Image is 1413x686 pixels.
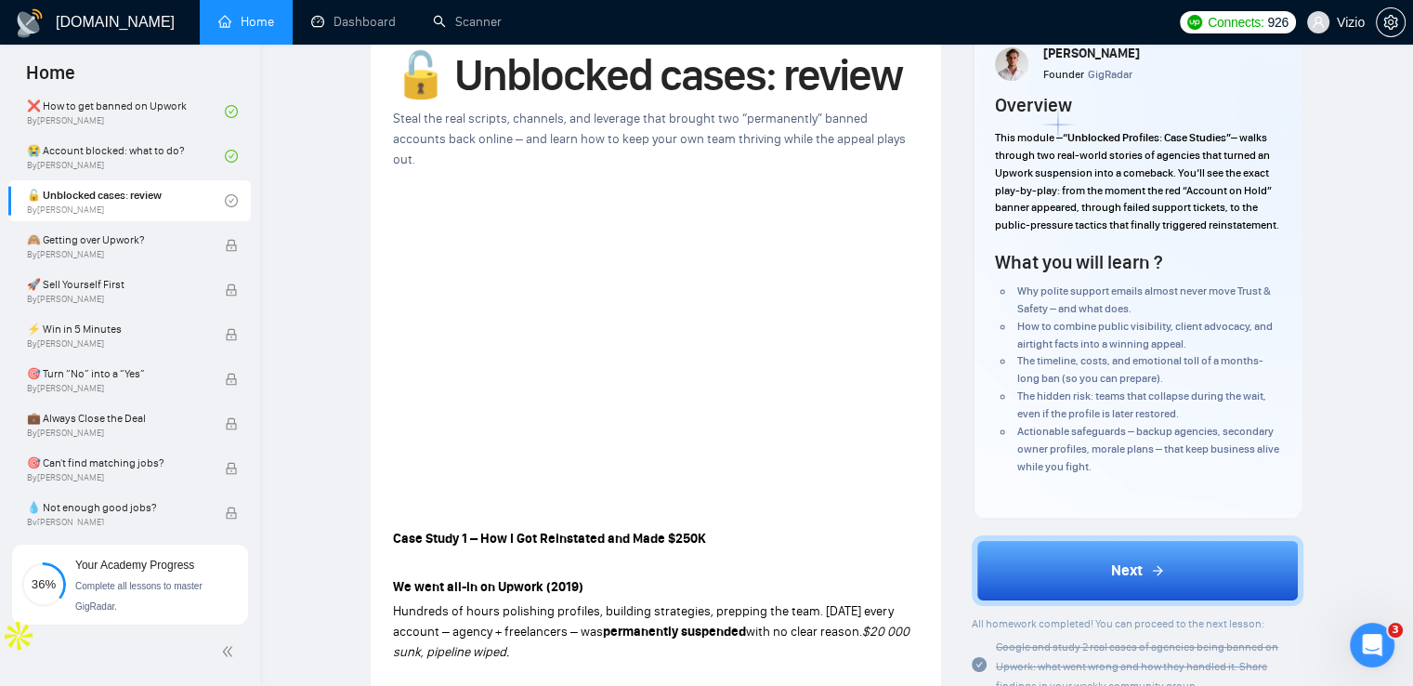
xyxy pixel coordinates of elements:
[1376,7,1406,37] button: setting
[225,507,238,520] span: lock
[1187,15,1202,30] img: upwork-logo.png
[27,472,205,483] span: By [PERSON_NAME]
[972,535,1303,606] button: Next
[27,409,205,428] span: 💼 Always Close the Deal
[1377,15,1405,30] span: setting
[218,14,274,30] a: homeHome
[1376,15,1406,30] a: setting
[27,364,205,383] span: 🎯 Turn “No” into a “Yes”
[311,14,396,30] a: dashboardDashboard
[995,249,1162,275] h4: What you will learn ?
[1063,131,1231,144] strong: “Unblocked Profiles: Case Studies”
[995,131,1063,144] span: This module –
[1017,389,1266,420] span: The hidden risk: teams that collapse during the wait, even if the profile is later restored.
[1267,12,1288,33] span: 926
[27,294,205,305] span: By [PERSON_NAME]
[27,249,205,260] span: By [PERSON_NAME]
[225,194,238,207] span: check-circle
[27,320,205,338] span: ⚡ Win in 5 Minutes
[1312,16,1325,29] span: user
[225,150,238,163] span: check-circle
[11,59,90,99] span: Home
[995,92,1072,118] h4: Overview
[1017,284,1271,315] span: Why polite support emails almost never move Trust & Safety – and what does.
[27,91,225,132] a: ❌ How to get banned on UpworkBy[PERSON_NAME]
[225,239,238,252] span: lock
[225,373,238,386] span: lock
[393,55,919,96] h1: 🔓 Unblocked cases: review
[1017,320,1273,350] span: How to combine public visibility, client advocacy, and airtight facts into a winning appeal.
[1208,12,1263,33] span: Connects:
[1043,46,1140,61] span: [PERSON_NAME]
[225,284,238,297] span: lock
[75,581,203,612] span: Complete all lessons to master GigRadar.
[1017,354,1263,385] span: The timeline, costs, and emotional toll of a months-long ban (so you can prepare).
[972,657,987,672] span: check-circle
[27,428,205,439] span: By [PERSON_NAME]
[225,417,238,430] span: lock
[1043,68,1084,81] span: Founder
[1111,560,1143,582] span: Next
[27,275,205,294] span: 🚀 Sell Yourself First
[27,517,205,528] span: By [PERSON_NAME]
[433,14,502,30] a: searchScanner
[21,578,66,590] span: 36%
[75,559,194,572] span: Your Academy Progress
[27,498,205,517] span: 💧 Not enough good jobs?
[27,136,225,177] a: 😭 Account blocked: what to do?By[PERSON_NAME]
[393,111,906,167] span: Steal the real scripts, channels, and leverage that brought two “permanently” banned accounts bac...
[995,47,1028,81] img: Screenshot+at+Jun+18+10-48-53%E2%80%AFPM.png
[393,531,706,547] strong: Case Study 1 – How I Got Reinstated and Made $250K
[27,231,205,249] span: 🙈 Getting over Upwork?
[27,180,225,221] a: 🔓 Unblocked cases: reviewBy[PERSON_NAME]
[27,383,205,394] span: By [PERSON_NAME]
[225,105,238,118] span: check-circle
[225,462,238,475] span: lock
[1088,68,1132,81] span: GigRadar
[1017,425,1279,473] span: Actionable safeguards – backup agencies, secondary owner profiles, morale plans – that keep busin...
[27,454,205,472] span: 🎯 Can't find matching jobs?
[393,579,583,595] strong: We went all-in on Upwork (2019)
[27,338,205,350] span: By [PERSON_NAME]
[15,8,45,38] img: logo
[225,328,238,341] span: lock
